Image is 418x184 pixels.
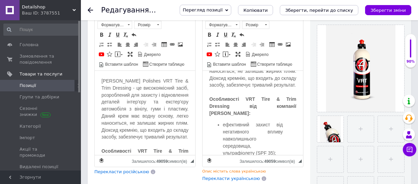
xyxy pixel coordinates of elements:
[20,83,36,89] span: Позиції
[126,51,134,58] a: Максимізувати
[20,135,35,141] span: Імпорт
[106,51,113,58] a: Вставити іконку
[202,176,260,181] span: Перекласти українською
[285,8,353,13] i: Зберегти, перейти до списку
[276,41,284,48] a: Вставити/Редагувати посилання (⌘+L)
[3,24,80,36] input: Пошук
[124,41,131,48] a: По центру
[142,60,185,68] a: Створити таблицю
[206,157,213,164] a: Зробити резервну копію зараз
[132,41,140,48] a: По правому краю
[240,157,298,164] div: Кiлькiсть символiв
[202,169,303,174] div: Опис містить слова українською
[285,41,292,48] a: Зображення
[104,62,138,67] span: Вставити шаблон
[20,146,62,158] span: Акції та промокоди
[280,5,358,15] button: Зберегти, перейти до списку
[268,41,276,48] a: Таблиця
[150,41,158,48] a: Збільшити відступ
[206,41,213,48] a: Вставити/видалити нумерований список
[222,51,232,58] a: Вставити повідомлення
[177,41,184,48] a: Зображення
[97,21,132,29] a: Форматування
[190,159,194,163] span: Потягніть для зміни розмірів
[20,42,38,48] span: Головна
[98,21,125,29] span: Форматування
[20,71,62,77] span: Товари та послуги
[7,7,94,70] div: [PERSON_NAME] Polishes VRT Tire & Trim Dressing - це високоякісний засіб, розроблений для захисту...
[114,31,121,38] a: Підкреслений (⌘+U)
[106,41,113,48] a: Вставити/видалити маркований список
[142,41,150,48] a: Зменшити відступ
[243,8,268,13] span: Копіювати
[98,60,139,68] a: Вставити шаблон
[20,123,41,129] span: Категорії
[20,105,62,118] span: Сезонні знижки
[160,41,168,48] a: Таблиця
[224,41,231,48] a: По лівому краю
[95,71,195,155] iframe: Редактор, 8DE728C9-7B09-4B3A-AD99-0AD87C934496
[203,71,303,155] iframe: Редактор, 5870AE17-EC06-4A98-A55B-A58C49848D17
[251,52,269,58] span: Джерело
[22,10,81,16] div: Ваш ID: 3787551
[298,159,302,163] span: Потягніть для зміни розмірів
[250,41,258,48] a: Зменшити відступ
[250,60,293,68] a: Створити таблицю
[98,31,105,38] a: Жирний (⌘+B)
[20,53,62,65] span: Замовлення та повідомлення
[7,78,94,97] strong: Особливості VRT Tire & Trim Dressing від компанії [PERSON_NAME]:
[116,41,123,48] a: По лівому краю
[256,62,292,67] span: Створити таблицю
[214,51,221,58] a: Вставити іконку
[98,51,105,58] a: Додати відео з YouTube
[106,31,113,38] a: Курсив (⌘+I)
[370,8,406,13] i: Зберегти зміни
[132,157,190,164] div: Кiлькiсть символiв
[143,52,161,58] span: Джерело
[212,62,246,67] span: Вставити шаблон
[137,51,162,58] a: Джерело
[148,62,184,67] span: Створити таблицю
[20,164,58,170] span: Видалені позиції
[403,143,416,156] button: Чат з покупцем
[94,169,149,174] span: Перекласти російською
[214,41,221,48] a: Вставити/видалити маркований список
[22,4,72,10] span: Detailshop
[98,157,105,164] a: Зробити резервну копію зараз
[183,7,222,12] span: Перегляд позиції
[264,159,275,164] span: 49059
[234,51,242,58] a: Максимізувати
[405,34,416,68] div: 90% Якість заповнення
[156,159,168,164] span: 49059
[20,94,59,100] span: Групи та добірки
[244,51,270,58] a: Джерело
[20,51,80,86] li: ефективний захист від негативного впливу навколишнього середовища, ультрафіолету (SPF 35);
[405,59,416,64] div: 90%
[206,51,213,58] a: Додати відео з YouTube
[206,60,247,68] a: Вставити шаблон
[238,5,273,15] button: Копіювати
[114,51,124,58] a: Вставити повідомлення
[258,41,266,48] a: Збільшити відступ
[365,5,411,15] button: Зберегти зміни
[122,31,129,38] a: Видалити форматування
[232,41,239,48] a: По центру
[98,41,105,48] a: Вставити/видалити нумерований список
[240,41,247,48] a: По правому краю
[88,7,93,13] div: Повернутися назад
[169,41,176,48] a: Вставити/Редагувати посилання (⌘+L)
